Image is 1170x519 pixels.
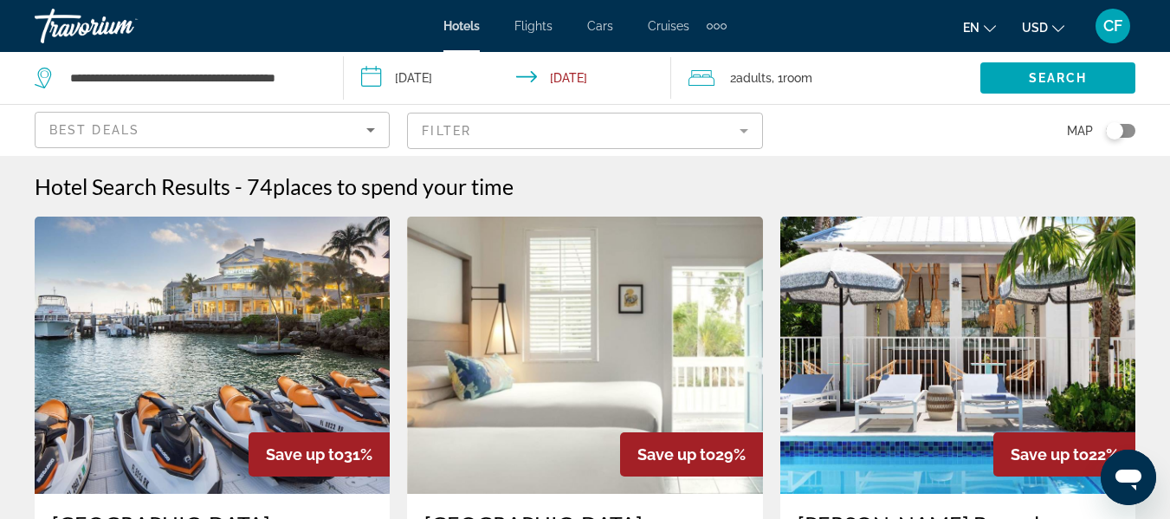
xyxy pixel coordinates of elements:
[980,62,1135,94] button: Search
[620,432,763,477] div: 29%
[407,112,762,150] button: Filter
[1022,21,1048,35] span: USD
[963,15,996,40] button: Change language
[1022,15,1064,40] button: Change currency
[1090,8,1135,44] button: User Menu
[49,120,375,140] mat-select: Sort by
[249,432,390,477] div: 31%
[707,12,727,40] button: Extra navigation items
[1101,450,1156,505] iframe: Button to launch messaging window
[780,217,1135,494] img: Hotel image
[587,19,613,33] a: Cars
[1029,71,1088,85] span: Search
[963,21,979,35] span: en
[772,66,812,90] span: , 1
[514,19,553,33] a: Flights
[35,3,208,49] a: Travorium
[783,71,812,85] span: Room
[247,173,514,199] h2: 74
[266,445,344,464] span: Save up to
[1067,119,1093,143] span: Map
[1093,123,1135,139] button: Toggle map
[993,432,1135,477] div: 22%
[235,173,242,199] span: -
[648,19,689,33] a: Cruises
[1103,17,1122,35] span: CF
[35,217,390,494] img: Hotel image
[443,19,480,33] a: Hotels
[49,123,139,137] span: Best Deals
[671,52,980,104] button: Travelers: 2 adults, 0 children
[273,173,514,199] span: places to spend your time
[344,52,670,104] button: Check-in date: Mar 30, 2026 Check-out date: Apr 4, 2026
[736,71,772,85] span: Adults
[35,173,230,199] h1: Hotel Search Results
[1011,445,1089,464] span: Save up to
[730,66,772,90] span: 2
[407,217,762,494] img: Hotel image
[637,445,715,464] span: Save up to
